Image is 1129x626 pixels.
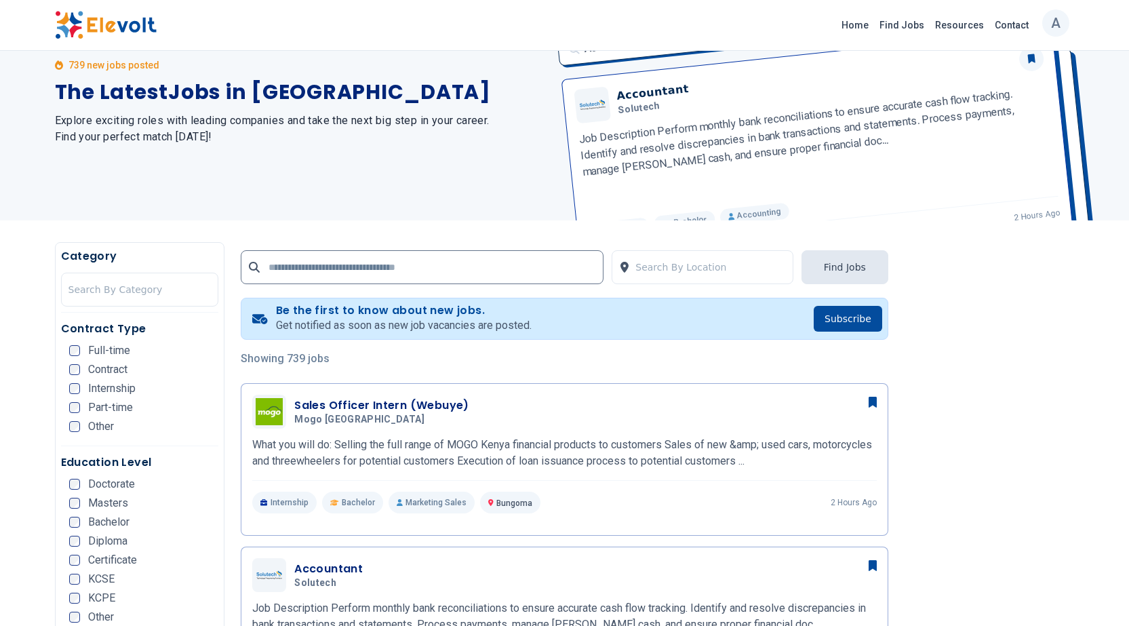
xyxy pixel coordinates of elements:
span: Doctorate [88,479,135,490]
h4: Be the first to know about new jobs. [276,304,532,317]
button: Subscribe [814,306,882,332]
span: Other [88,612,114,623]
h2: Explore exciting roles with leading companies and take the next big step in your career. Find you... [55,113,549,145]
span: Part-time [88,402,133,413]
input: Bachelor [69,517,80,528]
input: Other [69,612,80,623]
input: KCSE [69,574,80,585]
p: 739 new jobs posted [68,58,159,72]
input: Internship [69,383,80,394]
p: Marketing Sales [389,492,475,513]
a: Resources [930,14,989,36]
input: Certificate [69,555,80,566]
p: Internship [252,492,317,513]
img: Mogo Kenya [256,398,283,425]
p: Showing 739 jobs [241,351,888,367]
img: Elevolt [55,11,157,39]
span: Certificate [88,555,137,566]
a: Mogo KenyaSales Officer Intern (Webuye)Mogo [GEOGRAPHIC_DATA]What you will do: Selling the full r... [252,395,877,513]
a: Home [836,14,874,36]
span: Mogo [GEOGRAPHIC_DATA] [294,414,424,426]
span: Full-time [88,345,130,356]
input: Part-time [69,402,80,413]
input: Full-time [69,345,80,356]
input: Other [69,421,80,432]
p: A [1051,6,1061,40]
input: Diploma [69,536,80,547]
span: Bachelor [342,497,375,508]
p: What you will do: Selling the full range of MOGO Kenya financial products to customers Sales of n... [252,437,877,469]
span: Contract [88,364,127,375]
h3: Sales Officer Intern (Webuye) [294,397,469,414]
span: Masters [88,498,128,509]
span: KCPE [88,593,115,604]
input: Contract [69,364,80,375]
a: Find Jobs [874,14,930,36]
span: KCSE [88,574,115,585]
span: Bungoma [496,498,532,508]
span: Diploma [88,536,127,547]
h5: Contract Type [61,321,219,337]
span: Internship [88,383,136,394]
p: Get notified as soon as new job vacancies are posted. [276,317,532,334]
input: KCPE [69,593,80,604]
span: Bachelor [88,517,130,528]
h1: The Latest Jobs in [GEOGRAPHIC_DATA] [55,80,549,104]
h5: Education Level [61,454,219,471]
button: A [1042,9,1069,37]
h5: Category [61,248,219,265]
img: Solutech [256,570,283,579]
p: 2 hours ago [831,497,877,508]
span: Solutech [294,577,336,589]
h3: Accountant [294,561,363,577]
input: Masters [69,498,80,509]
span: Other [88,421,114,432]
input: Doctorate [69,479,80,490]
iframe: Chat Widget [1061,561,1129,626]
a: Contact [989,14,1034,36]
button: Find Jobs [801,250,888,284]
